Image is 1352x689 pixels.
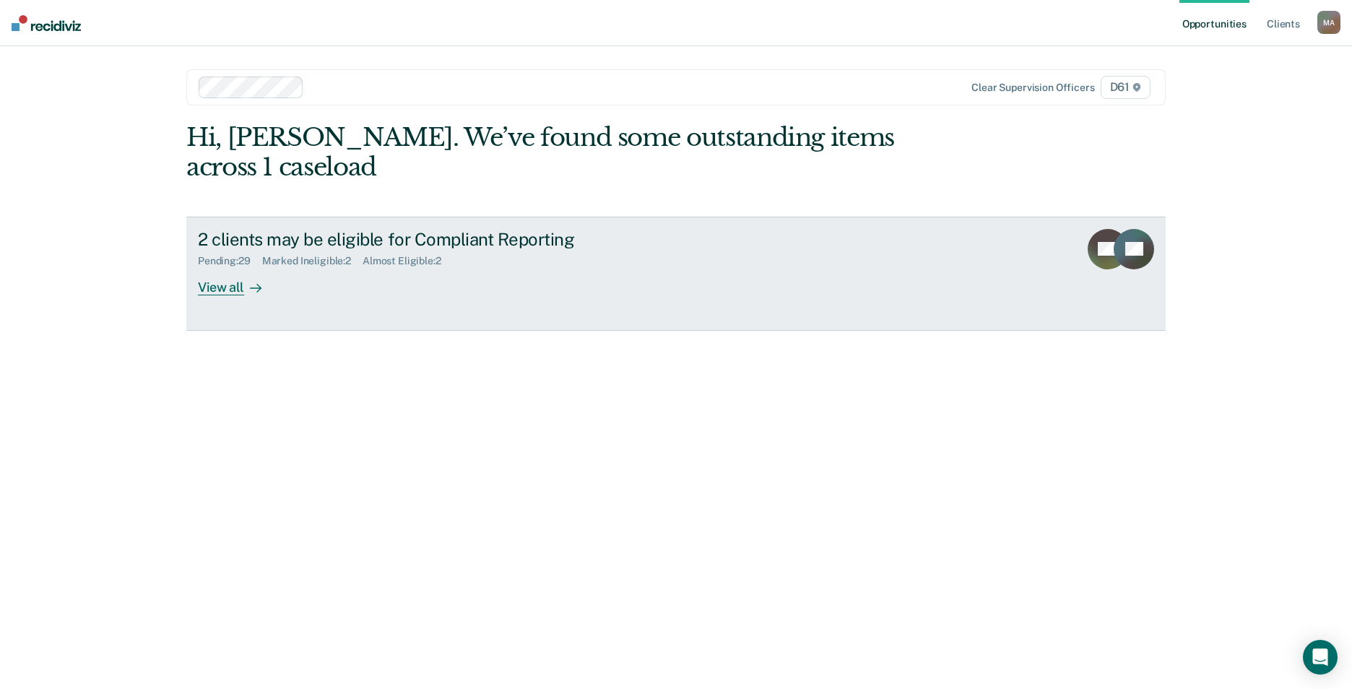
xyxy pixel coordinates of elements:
[1101,76,1150,99] span: D61
[12,15,81,31] img: Recidiviz
[363,255,453,267] div: Almost Eligible : 2
[971,82,1094,94] div: Clear supervision officers
[1317,11,1340,34] button: MA
[186,123,970,182] div: Hi, [PERSON_NAME]. We’ve found some outstanding items across 1 caseload
[198,255,262,267] div: Pending : 29
[186,217,1166,331] a: 2 clients may be eligible for Compliant ReportingPending:29Marked Ineligible:2Almost Eligible:2Vi...
[262,255,363,267] div: Marked Ineligible : 2
[1317,11,1340,34] div: M A
[198,229,705,250] div: 2 clients may be eligible for Compliant Reporting
[198,267,279,295] div: View all
[1303,640,1338,675] div: Open Intercom Messenger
